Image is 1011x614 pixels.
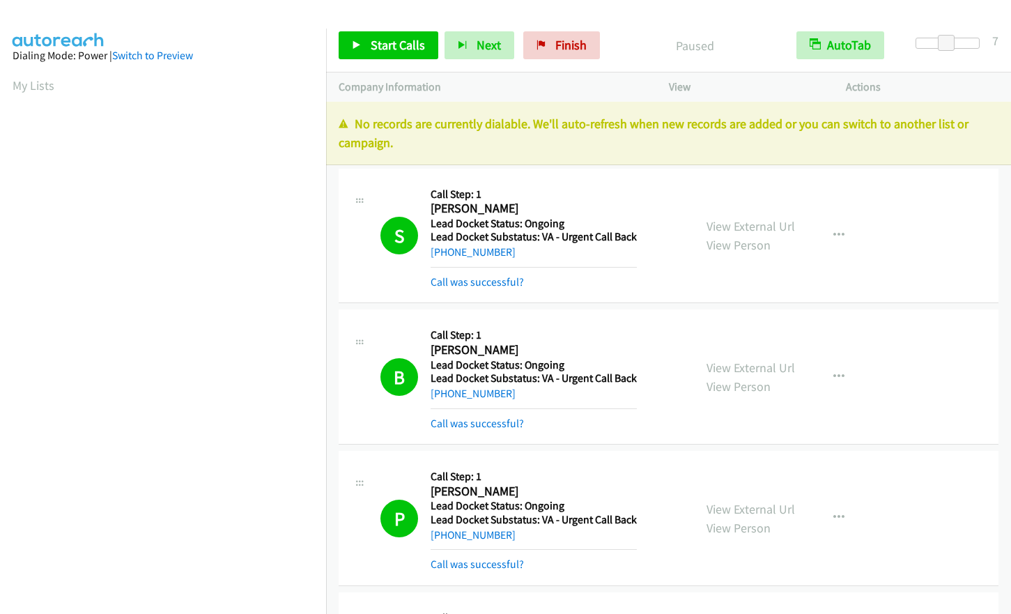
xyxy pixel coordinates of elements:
a: View External Url [707,501,795,517]
a: [PHONE_NUMBER] [431,245,516,259]
h2: [PERSON_NAME] [431,342,634,358]
a: Switch to Preview [112,49,193,62]
h1: P [380,500,418,537]
h5: Lead Docket Substatus: VA - Urgent Call Back [431,513,637,527]
h5: Lead Docket Status: Ongoing [431,217,637,231]
span: Start Calls [371,37,425,53]
a: Call was successful? [431,417,524,430]
p: No records are currently dialable. We'll auto-refresh when new records are added or you can switc... [339,114,998,152]
div: Dialing Mode: Power | [13,47,314,64]
p: Paused [619,36,771,55]
h2: [PERSON_NAME] [431,201,634,217]
h1: S [380,217,418,254]
p: View [669,79,821,95]
h5: Lead Docket Status: Ongoing [431,499,637,513]
h1: B [380,358,418,396]
a: View Person [707,378,771,394]
h5: Call Step: 1 [431,187,637,201]
p: Company Information [339,79,644,95]
a: View Person [707,520,771,536]
h2: [PERSON_NAME] [431,484,634,500]
a: [PHONE_NUMBER] [431,387,516,400]
a: View Person [707,237,771,253]
span: Finish [555,37,587,53]
a: View External Url [707,218,795,234]
div: 7 [992,31,998,50]
span: Next [477,37,501,53]
h5: Call Step: 1 [431,470,637,484]
button: AutoTab [796,31,884,59]
a: Call was successful? [431,275,524,289]
iframe: Resource Center [971,252,1011,362]
h5: Lead Docket Substatus: VA - Urgent Call Back [431,230,637,244]
h5: Lead Docket Substatus: VA - Urgent Call Back [431,371,637,385]
h5: Lead Docket Status: Ongoing [431,358,637,372]
a: Finish [523,31,600,59]
p: Actions [846,79,998,95]
a: [PHONE_NUMBER] [431,528,516,542]
a: View External Url [707,360,795,376]
button: Next [445,31,514,59]
a: Call was successful? [431,558,524,571]
a: Start Calls [339,31,438,59]
a: My Lists [13,77,54,93]
h5: Call Step: 1 [431,328,637,342]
